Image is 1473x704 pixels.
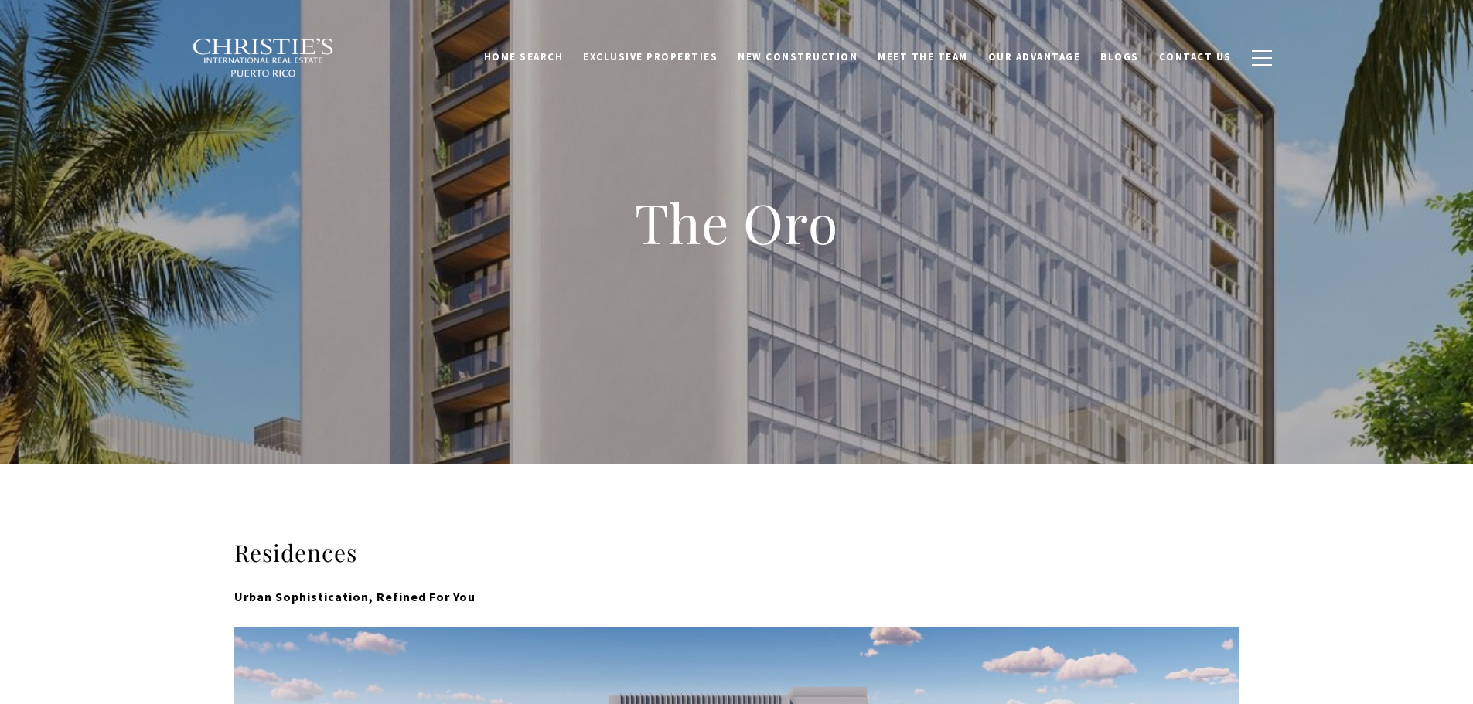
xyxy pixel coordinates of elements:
a: Our Advantage [978,43,1091,72]
img: Christie's International Real Estate black text logo [192,38,336,78]
h3: Residences [234,538,1239,568]
a: Blogs [1090,43,1149,72]
span: Contact Us [1159,50,1232,63]
a: Exclusive Properties [573,43,728,72]
a: Meet the Team [868,43,978,72]
span: Our Advantage [988,50,1081,63]
span: Exclusive Properties [583,50,718,63]
a: New Construction [728,43,868,72]
h1: The Oro [428,189,1046,257]
strong: Urban Sophistication, Refined For You [234,589,476,604]
a: Home Search [474,43,574,72]
span: New Construction [738,50,858,63]
span: Blogs [1100,50,1139,63]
